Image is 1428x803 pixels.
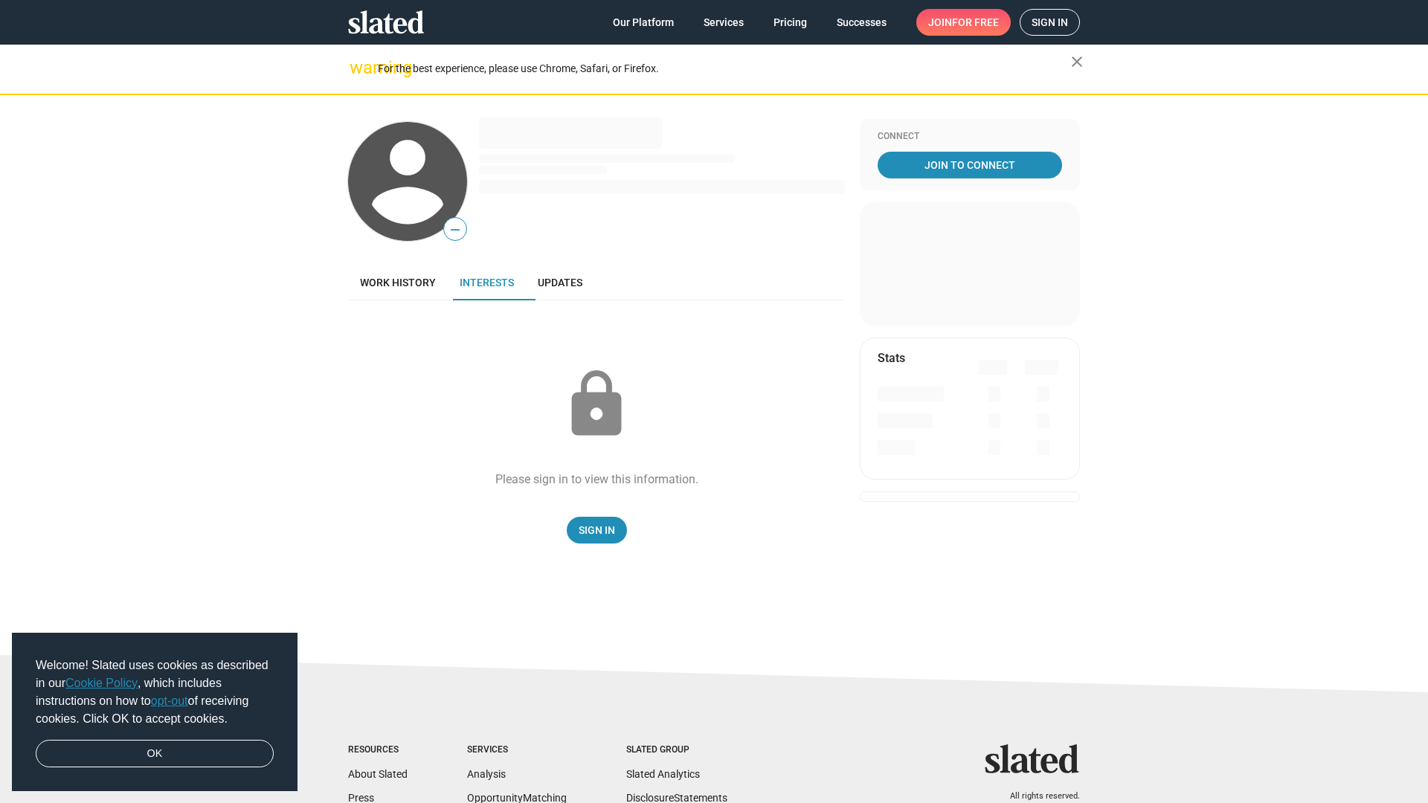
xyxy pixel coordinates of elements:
a: Cookie Policy [65,677,138,689]
mat-card-title: Stats [878,350,905,366]
span: Successes [837,9,887,36]
span: for free [952,9,999,36]
span: Our Platform [613,9,674,36]
div: cookieconsent [12,633,297,792]
span: Services [704,9,744,36]
span: — [444,220,466,239]
span: Sign In [579,517,615,544]
a: Join To Connect [878,152,1062,178]
a: Updates [526,265,594,300]
div: Connect [878,131,1062,143]
a: Services [692,9,756,36]
a: Sign In [567,517,627,544]
div: Please sign in to view this information. [495,471,698,487]
span: Sign in [1032,10,1068,35]
mat-icon: close [1068,53,1086,71]
a: About Slated [348,768,408,780]
a: Work history [348,265,448,300]
span: Work history [360,277,436,288]
mat-icon: warning [350,59,367,77]
span: Join [928,9,999,36]
div: Resources [348,744,408,756]
div: Slated Group [626,744,727,756]
mat-icon: lock [559,367,634,442]
a: opt-out [151,694,188,707]
span: Join To Connect [881,152,1059,178]
a: Sign in [1020,9,1080,36]
a: Interests [448,265,526,300]
a: dismiss cookie message [36,740,274,768]
a: Our Platform [601,9,686,36]
span: Updates [538,277,582,288]
div: For the best experience, please use Chrome, Safari, or Firefox. [378,59,1071,79]
a: Pricing [762,9,819,36]
a: Joinfor free [916,9,1011,36]
span: Interests [460,277,514,288]
a: Analysis [467,768,506,780]
a: Slated Analytics [626,768,700,780]
a: Successes [825,9,898,36]
span: Pricing [773,9,807,36]
span: Welcome! Slated uses cookies as described in our , which includes instructions on how to of recei... [36,657,274,728]
div: Services [467,744,567,756]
